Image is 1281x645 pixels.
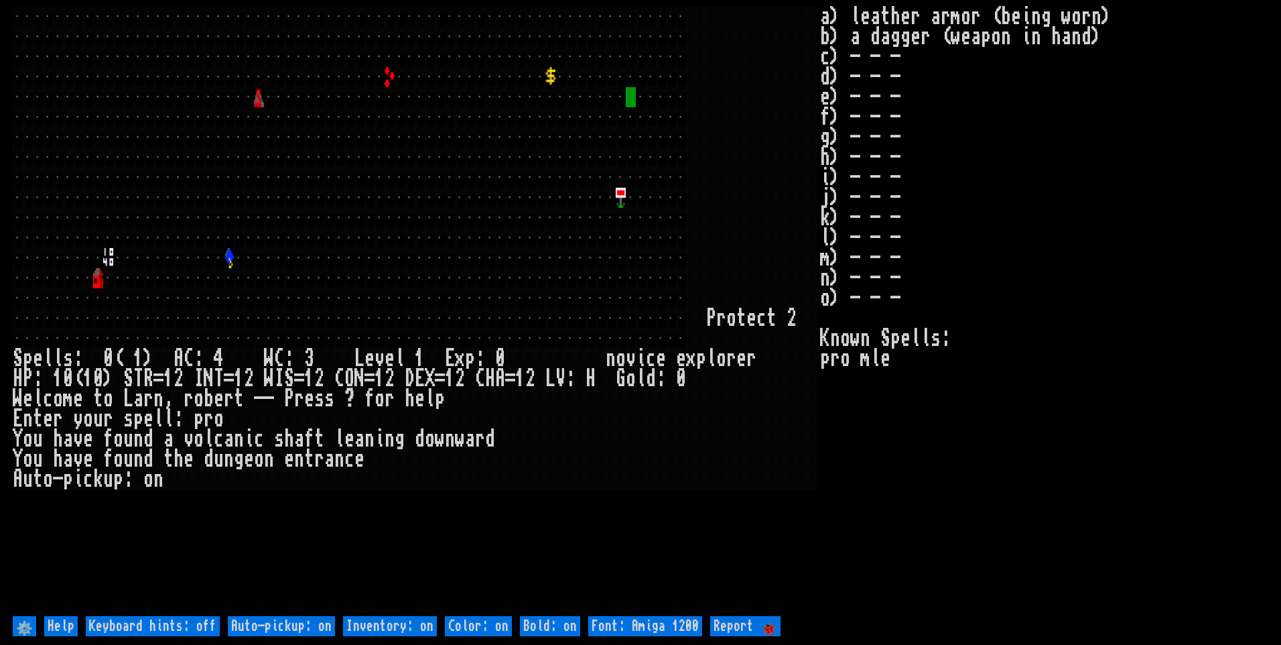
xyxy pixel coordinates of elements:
[445,429,455,449] div: n
[214,349,224,369] div: 4
[43,409,53,429] div: e
[294,369,304,389] div: =
[385,389,395,409] div: r
[716,308,726,329] div: r
[214,409,224,429] div: o
[234,389,244,409] div: t
[395,349,405,369] div: l
[63,369,73,389] div: 0
[23,429,33,449] div: o
[495,369,505,389] div: A
[405,369,415,389] div: D
[174,409,184,429] div: :
[184,429,194,449] div: v
[73,409,83,429] div: y
[425,389,435,409] div: l
[44,616,78,636] input: Help
[234,449,244,469] div: g
[475,349,485,369] div: :
[133,349,143,369] div: 1
[314,389,324,409] div: s
[455,369,465,389] div: 2
[395,429,405,449] div: g
[133,449,143,469] div: n
[93,409,103,429] div: u
[515,369,525,389] div: 1
[304,429,314,449] div: f
[83,469,93,489] div: c
[204,369,214,389] div: N
[475,369,485,389] div: C
[194,389,204,409] div: o
[83,449,93,469] div: e
[73,389,83,409] div: e
[13,409,23,429] div: E
[63,469,73,489] div: p
[626,369,636,389] div: o
[495,349,505,369] div: 0
[53,469,63,489] div: -
[656,349,666,369] div: e
[324,389,334,409] div: s
[274,369,284,389] div: I
[676,349,686,369] div: e
[174,349,184,369] div: A
[23,389,33,409] div: e
[43,389,53,409] div: c
[820,7,1268,613] stats: a) leather armor (being worn) b) a dagger (weapon in hand) c) - - - d) - - - e) - - - f) - - - g)...
[133,369,143,389] div: T
[284,369,294,389] div: S
[163,409,174,429] div: l
[284,349,294,369] div: :
[13,389,23,409] div: W
[304,389,314,409] div: e
[143,369,153,389] div: R
[83,369,93,389] div: 1
[324,449,334,469] div: a
[63,429,73,449] div: a
[13,429,23,449] div: Y
[194,429,204,449] div: o
[425,369,435,389] div: X
[93,389,103,409] div: t
[234,369,244,389] div: 1
[766,308,777,329] div: t
[626,349,636,369] div: v
[756,308,766,329] div: c
[465,349,475,369] div: p
[13,349,23,369] div: S
[33,409,43,429] div: t
[706,308,716,329] div: P
[294,429,304,449] div: a
[194,349,204,369] div: :
[415,349,425,369] div: 1
[505,369,515,389] div: =
[214,369,224,389] div: T
[163,389,174,409] div: ,
[113,349,123,369] div: (
[123,449,133,469] div: u
[375,349,385,369] div: v
[405,389,415,409] div: h
[354,449,364,469] div: e
[354,429,364,449] div: a
[364,429,375,449] div: n
[103,429,113,449] div: f
[63,389,73,409] div: m
[354,349,364,369] div: L
[284,449,294,469] div: e
[710,616,781,636] input: Report 🐞
[53,389,63,409] div: o
[314,429,324,449] div: t
[616,369,626,389] div: G
[33,389,43,409] div: l
[385,369,395,389] div: 2
[53,349,63,369] div: l
[163,429,174,449] div: a
[636,349,646,369] div: i
[214,449,224,469] div: u
[520,616,580,636] input: Bold: on
[264,449,274,469] div: n
[415,429,425,449] div: d
[485,369,495,389] div: H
